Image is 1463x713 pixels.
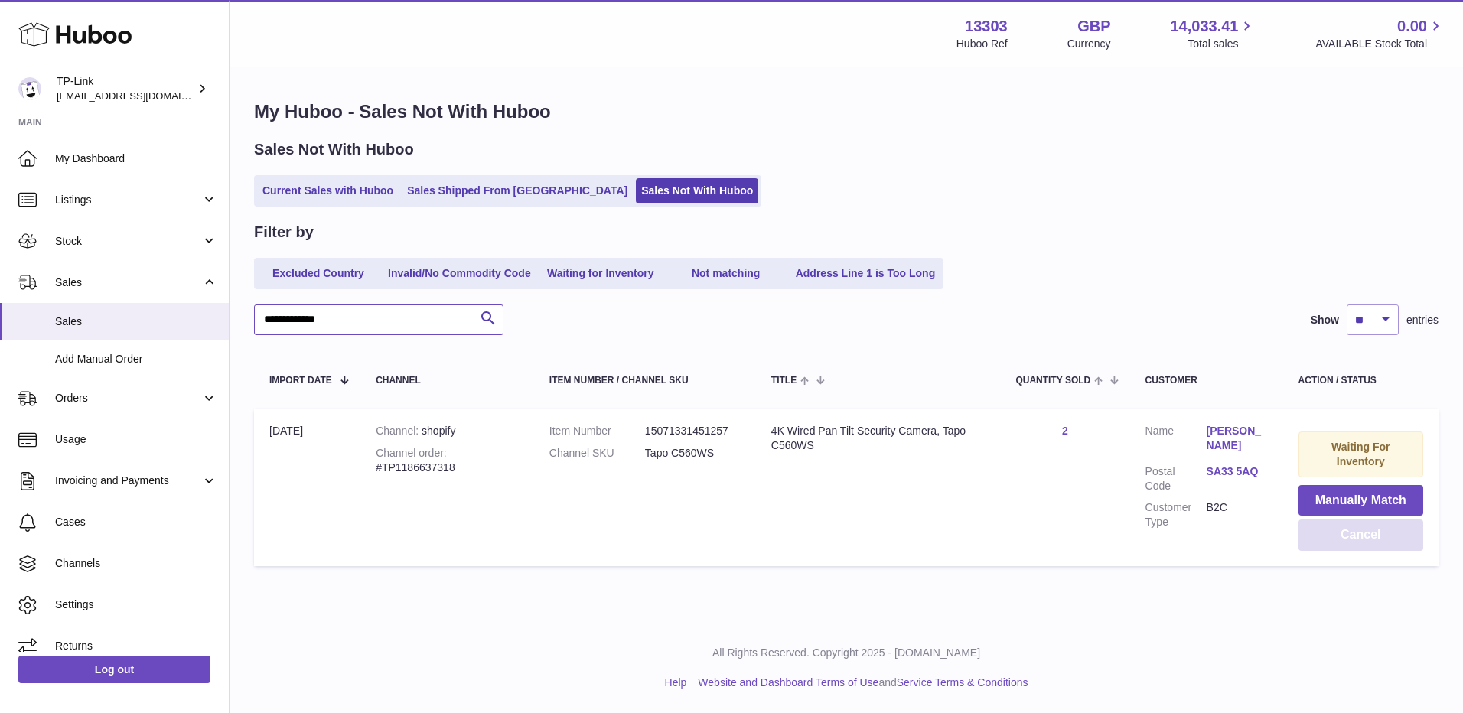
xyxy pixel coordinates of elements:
[1207,464,1268,479] a: SA33 5AQ
[645,424,741,438] dd: 15071331451257
[1315,37,1445,51] span: AVAILABLE Stock Total
[549,446,645,461] dt: Channel SKU
[55,391,201,405] span: Orders
[1207,500,1268,529] dd: B2C
[55,151,217,166] span: My Dashboard
[665,676,687,689] a: Help
[1298,519,1423,551] button: Cancel
[1067,37,1111,51] div: Currency
[376,425,422,437] strong: Channel
[1331,441,1390,467] strong: Waiting For Inventory
[549,424,645,438] dt: Item Number
[55,556,217,571] span: Channels
[539,261,662,286] a: Waiting for Inventory
[257,178,399,203] a: Current Sales with Huboo
[1311,313,1339,327] label: Show
[636,178,758,203] a: Sales Not With Huboo
[383,261,536,286] a: Invalid/No Commodity Code
[254,99,1439,124] h1: My Huboo - Sales Not With Huboo
[692,676,1028,690] li: and
[1145,500,1207,529] dt: Customer Type
[18,656,210,683] a: Log out
[55,515,217,529] span: Cases
[257,261,380,286] a: Excluded Country
[771,424,986,453] div: 4K Wired Pan Tilt Security Camera, Tapo C560WS
[57,90,225,102] span: [EMAIL_ADDRESS][DOMAIN_NAME]
[1170,16,1238,37] span: 14,033.41
[376,447,447,459] strong: Channel order
[55,234,201,249] span: Stock
[698,676,878,689] a: Website and Dashboard Terms of Use
[55,597,217,612] span: Settings
[1170,16,1256,51] a: 14,033.41 Total sales
[1062,425,1068,437] a: 2
[1145,376,1268,386] div: Customer
[645,446,741,461] dd: Tapo C560WS
[1188,37,1256,51] span: Total sales
[1397,16,1427,37] span: 0.00
[376,446,519,475] div: #TP1186637318
[269,376,332,386] span: Import date
[549,376,741,386] div: Item Number / Channel SKU
[965,16,1008,37] strong: 13303
[55,352,217,366] span: Add Manual Order
[55,474,201,488] span: Invoicing and Payments
[956,37,1008,51] div: Huboo Ref
[1015,376,1090,386] span: Quantity Sold
[57,74,194,103] div: TP-Link
[771,376,797,386] span: Title
[1406,313,1439,327] span: entries
[1298,376,1423,386] div: Action / Status
[55,432,217,447] span: Usage
[55,193,201,207] span: Listings
[790,261,941,286] a: Address Line 1 is Too Long
[1315,16,1445,51] a: 0.00 AVAILABLE Stock Total
[897,676,1028,689] a: Service Terms & Conditions
[55,314,217,329] span: Sales
[402,178,633,203] a: Sales Shipped From [GEOGRAPHIC_DATA]
[1145,464,1207,493] dt: Postal Code
[254,409,360,566] td: [DATE]
[376,376,519,386] div: Channel
[55,639,217,653] span: Returns
[254,222,314,243] h2: Filter by
[242,646,1451,660] p: All Rights Reserved. Copyright 2025 - [DOMAIN_NAME]
[376,424,519,438] div: shopify
[1298,485,1423,516] button: Manually Match
[55,275,201,290] span: Sales
[18,77,41,100] img: gaby.chen@tp-link.com
[1145,424,1207,457] dt: Name
[1207,424,1268,453] a: [PERSON_NAME]
[1077,16,1110,37] strong: GBP
[665,261,787,286] a: Not matching
[254,139,414,160] h2: Sales Not With Huboo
